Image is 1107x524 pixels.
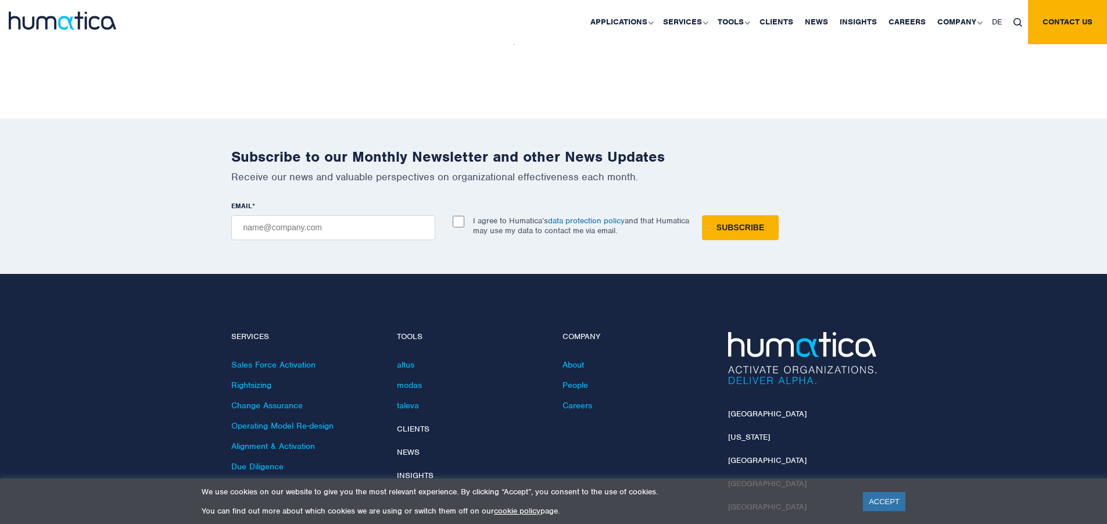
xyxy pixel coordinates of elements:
a: Operating Model Re-design [231,420,334,431]
a: taleva [397,400,419,411]
input: name@company.com [231,215,435,240]
h4: Tools [397,332,545,342]
a: [GEOGRAPHIC_DATA] [728,455,807,465]
p: Receive our news and valuable perspectives on organizational effectiveness each month. [231,170,876,183]
a: [US_STATE] [728,432,770,442]
a: Alignment & Activation [231,441,315,451]
h2: Subscribe to our Monthly Newsletter and other News Updates [231,148,876,166]
a: Due Diligence [231,461,284,472]
img: logo [9,12,116,30]
h4: Company [563,332,711,342]
a: About [563,359,584,370]
a: altus [397,359,414,370]
a: modas [397,380,422,390]
a: Careers [563,400,592,411]
input: Subscribe [702,215,779,240]
a: Clients [397,424,429,434]
a: ACCEPT [863,492,905,511]
a: data protection policy [548,216,625,226]
a: Insights [397,470,434,480]
img: Humatica [728,332,876,384]
p: I agree to Humatica’s and that Humatica may use my data to contact me via email. [473,216,689,236]
p: We use cookies on our website to give you the most relevant experience. By clicking “Accept”, you... [202,487,848,497]
h4: Services [231,332,379,342]
a: Sales Force Activation [231,359,316,370]
a: [GEOGRAPHIC_DATA] [728,409,807,419]
span: DE [992,17,1002,27]
a: cookie policy [494,506,540,516]
a: People [563,380,588,390]
span: EMAIL [231,201,252,211]
a: Rightsizing [231,380,271,390]
p: You can find out more about which cookies we are using or switch them off on our page. [202,506,848,516]
a: Change Assurance [231,400,303,411]
input: I agree to Humatica’sdata protection policyand that Humatica may use my data to contact me via em... [453,216,464,227]
a: News [397,447,420,457]
img: search_icon [1013,18,1022,27]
